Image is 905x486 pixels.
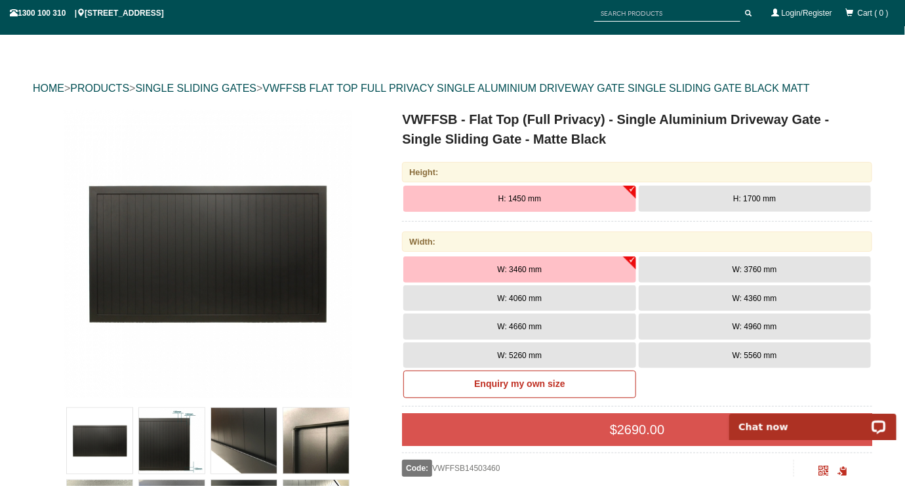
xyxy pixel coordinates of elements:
[403,371,635,398] a: Enquiry my own size
[402,413,872,446] div: $
[10,9,164,18] span: 1300 100 310 | [STREET_ADDRESS]
[733,351,777,360] span: W: 5560 mm
[402,232,872,252] div: Width:
[64,110,352,398] img: VWFFSB - Flat Top (Full Privacy) - Single Aluminium Driveway Gate - Single Sliding Gate - Matte B...
[733,322,777,331] span: W: 4960 mm
[67,408,132,474] img: VWFFSB - Flat Top (Full Privacy) - Single Aluminium Driveway Gate - Single Sliding Gate - Matte B...
[733,294,777,303] span: W: 4360 mm
[402,162,872,182] div: Height:
[70,83,129,94] a: PRODUCTS
[639,285,871,312] button: W: 4360 mm
[639,186,871,212] button: H: 1700 mm
[858,9,889,18] span: Cart ( 0 )
[639,256,871,283] button: W: 3760 mm
[135,83,256,94] a: SINGLE SLIDING GATES
[403,186,635,212] button: H: 1450 mm
[283,408,349,474] img: VWFFSB - Flat Top (Full Privacy) - Single Aluminium Driveway Gate - Single Sliding Gate - Matte B...
[819,468,829,477] a: Click to enlarge and scan to share.
[474,378,565,389] b: Enquiry my own size
[639,342,871,369] button: W: 5560 mm
[34,110,381,398] a: VWFFSB - Flat Top (Full Privacy) - Single Aluminium Driveway Gate - Single Sliding Gate - Matte B...
[402,460,432,477] span: Code:
[639,314,871,340] button: W: 4960 mm
[782,9,832,18] a: Login/Register
[403,256,635,283] button: W: 3460 mm
[402,460,794,477] div: VWFFSB14503460
[33,68,872,110] div: > > >
[403,314,635,340] button: W: 4660 mm
[721,399,905,440] iframe: LiveChat chat widget
[498,351,542,360] span: W: 5260 mm
[403,342,635,369] button: W: 5260 mm
[402,110,872,149] h1: VWFFSB - Flat Top (Full Privacy) - Single Aluminium Driveway Gate - Single Sliding Gate - Matte B...
[498,194,541,203] span: H: 1450 mm
[617,422,664,437] span: 2690.00
[498,265,542,274] span: W: 3460 mm
[262,83,810,94] a: VWFFSB FLAT TOP FULL PRIVACY SINGLE ALUMINIUM DRIVEWAY GATE SINGLE SLIDING GATE BLACK MATT
[837,466,847,476] span: Click to copy the URL
[498,294,542,303] span: W: 4060 mm
[733,194,776,203] span: H: 1700 mm
[139,408,205,474] img: VWFFSB - Flat Top (Full Privacy) - Single Aluminium Driveway Gate - Single Sliding Gate - Matte B...
[498,322,542,331] span: W: 4660 mm
[211,408,277,474] img: VWFFSB - Flat Top (Full Privacy) - Single Aluminium Driveway Gate - Single Sliding Gate - Matte B...
[594,5,740,22] input: SEARCH PRODUCTS
[733,265,777,274] span: W: 3760 mm
[33,83,64,94] a: HOME
[403,285,635,312] button: W: 4060 mm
